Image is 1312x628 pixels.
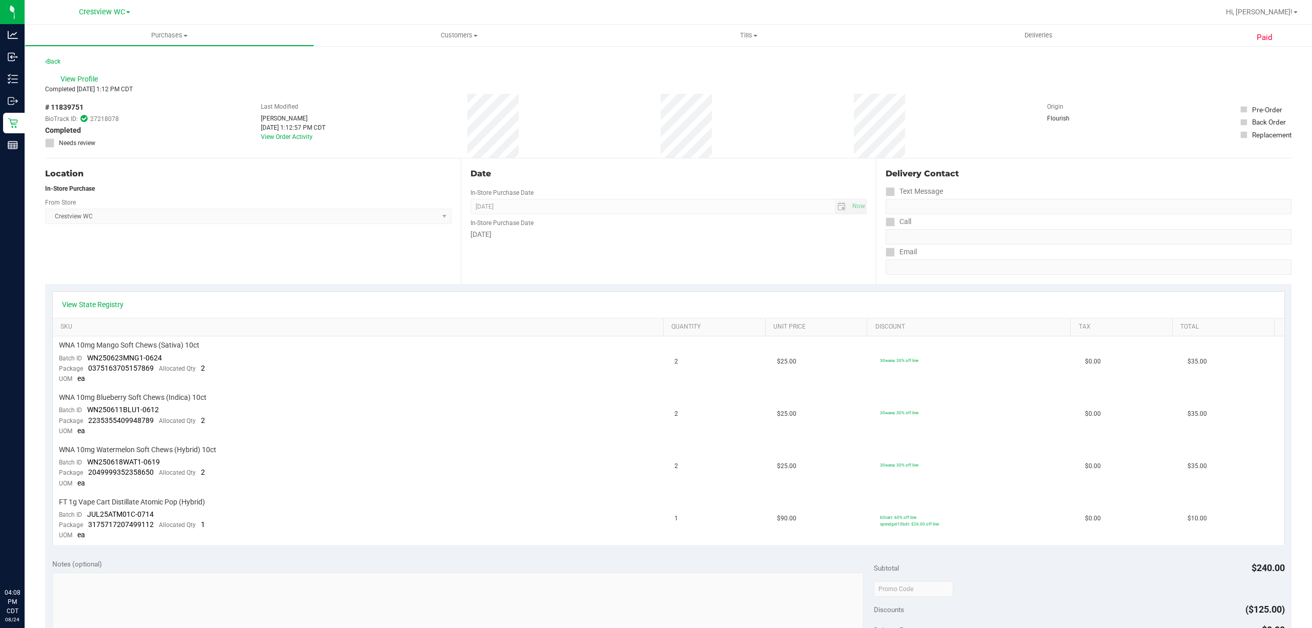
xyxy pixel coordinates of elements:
[671,323,761,331] a: Quantity
[880,521,939,526] span: spendget10bdt: $26.00 off line
[88,520,154,529] span: 3175717207499112
[45,125,81,136] span: Completed
[1085,461,1101,471] span: $0.00
[1047,114,1098,123] div: Flourish
[60,74,101,85] span: View Profile
[1085,357,1101,367] span: $0.00
[201,468,205,476] span: 2
[87,458,160,466] span: WN250618WAT1-0619
[674,409,678,419] span: 2
[261,133,313,140] a: View Order Activity
[87,354,162,362] span: WN250623MNG1-0624
[8,118,18,128] inline-svg: Retail
[10,546,41,577] iframe: Resource center
[1252,117,1286,127] div: Back Order
[880,515,916,520] span: 60cart: 60% off line
[80,114,88,124] span: In Sync
[886,245,917,259] label: Email
[45,86,133,93] span: Completed [DATE] 1:12 PM CDT
[59,511,82,518] span: Batch ID
[201,416,205,424] span: 2
[62,299,124,310] a: View State Registry
[674,514,678,523] span: 1
[1252,562,1285,573] span: $240.00
[77,374,85,382] span: ea
[886,184,943,199] label: Text Message
[880,358,918,363] span: 30wana: 30% off line
[201,520,205,529] span: 1
[77,427,85,435] span: ea
[880,410,918,415] span: 30wana: 30% off line
[1079,323,1168,331] a: Tax
[8,52,18,62] inline-svg: Inbound
[79,8,125,16] span: Crestview WC
[77,479,85,487] span: ea
[59,497,205,507] span: FT 1g Vape Cart Distillate Atomic Pop (Hybrid)
[8,140,18,150] inline-svg: Reports
[470,188,534,197] label: In-Store Purchase Date
[886,199,1291,214] input: Format: (999) 999-9999
[5,588,20,616] p: 04:08 PM CDT
[604,25,893,46] a: Tills
[45,58,60,65] a: Back
[1252,105,1282,115] div: Pre-Order
[886,229,1291,245] input: Format: (999) 999-9999
[8,30,18,40] inline-svg: Analytics
[875,323,1067,331] a: Discount
[773,323,863,331] a: Unit Price
[59,428,72,435] span: UOM
[59,407,82,414] span: Batch ID
[674,357,678,367] span: 2
[1257,32,1273,44] span: Paid
[159,365,196,372] span: Allocated Qty
[470,168,867,180] div: Date
[1180,323,1270,331] a: Total
[8,96,18,106] inline-svg: Outbound
[90,114,119,124] span: 27218078
[59,393,207,402] span: WNA 10mg Blueberry Soft Chews (Indica) 10ct
[25,31,314,40] span: Purchases
[1252,130,1291,140] div: Replacement
[8,74,18,84] inline-svg: Inventory
[674,461,678,471] span: 2
[777,461,796,471] span: $25.00
[77,531,85,539] span: ea
[59,138,95,148] span: Needs review
[777,357,796,367] span: $25.00
[261,102,298,111] label: Last Modified
[59,459,82,466] span: Batch ID
[314,31,604,40] span: Customers
[159,521,196,529] span: Allocated Qty
[59,521,83,529] span: Package
[470,229,867,240] div: [DATE]
[60,323,660,331] a: SKU
[45,185,95,192] strong: In-Store Purchase
[874,564,899,572] span: Subtotal
[874,600,904,619] span: Discounts
[1187,514,1207,523] span: $10.00
[777,409,796,419] span: $25.00
[159,469,196,476] span: Allocated Qty
[59,355,82,362] span: Batch ID
[59,445,216,455] span: WNA 10mg Watermelon Soft Chews (Hybrid) 10ct
[604,31,893,40] span: Tills
[45,114,78,124] span: BioTrack ID:
[59,469,83,476] span: Package
[88,364,154,372] span: 0375163705157869
[1245,604,1285,615] span: ($125.00)
[1011,31,1067,40] span: Deliveries
[1047,102,1063,111] label: Origin
[59,480,72,487] span: UOM
[1187,409,1207,419] span: $35.00
[1226,8,1293,16] span: Hi, [PERSON_NAME]!
[87,406,159,414] span: WN250611BLU1-0612
[886,168,1291,180] div: Delivery Contact
[87,510,154,518] span: JUL25ATM01C-0714
[88,468,154,476] span: 2049999352358650
[88,416,154,424] span: 2235355409948789
[1187,357,1207,367] span: $35.00
[159,417,196,424] span: Allocated Qty
[59,375,72,382] span: UOM
[894,25,1183,46] a: Deliveries
[59,340,199,350] span: WNA 10mg Mango Soft Chews (Sativa) 10ct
